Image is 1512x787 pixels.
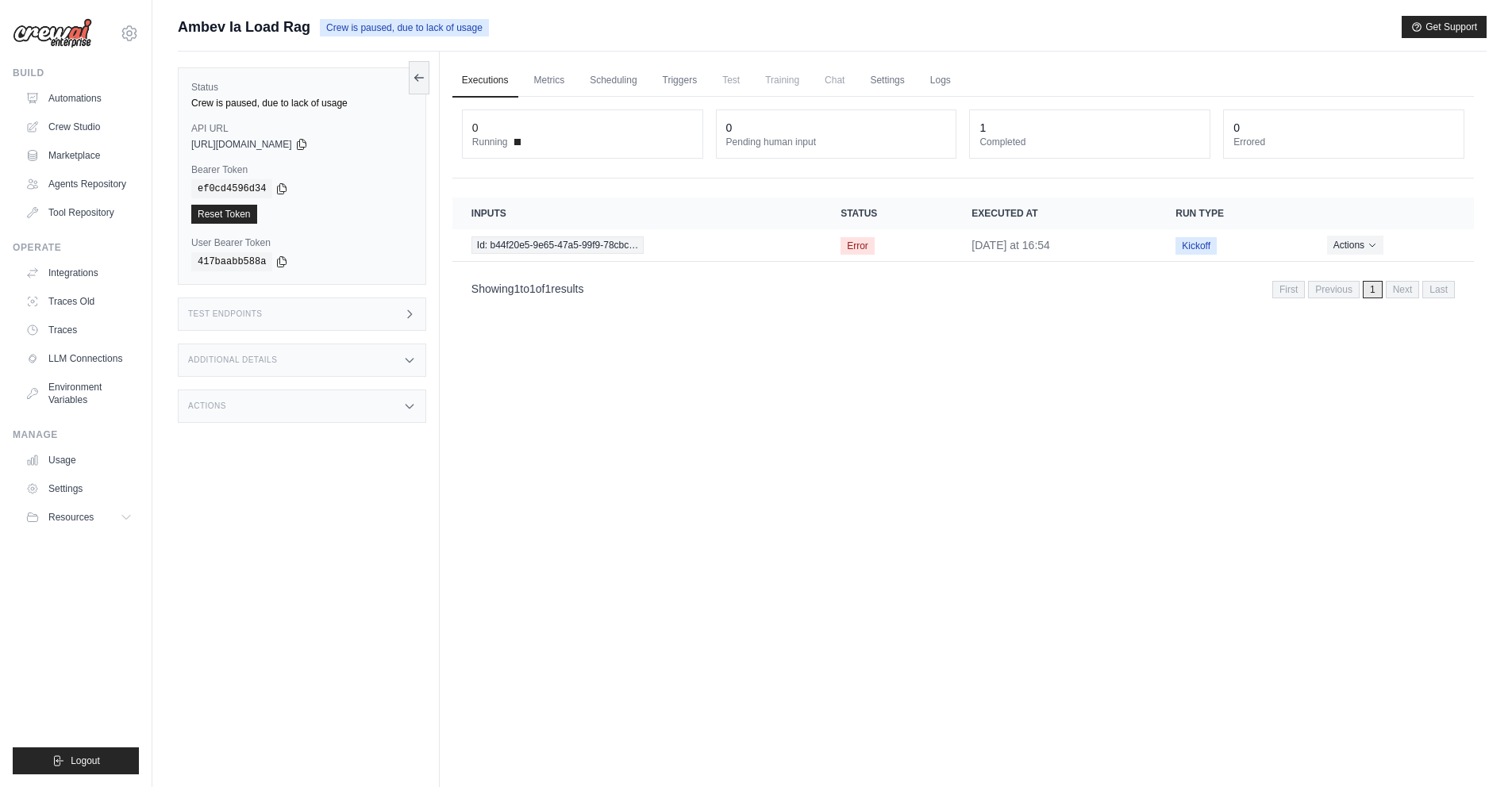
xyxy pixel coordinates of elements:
th: Status [821,198,952,229]
span: 1 [529,282,536,295]
span: 1 [544,282,551,295]
a: Tool Repository [19,200,139,225]
a: Traces Old [19,289,139,314]
section: Crew executions table [452,198,1474,309]
img: Logo [13,18,92,48]
code: ef0cd4596d34 [191,179,272,198]
span: Logout [71,754,100,767]
button: Logout [13,747,139,774]
a: Integrations [19,260,139,286]
button: Get Support [1402,16,1487,38]
p: Showing to of results [471,281,584,297]
div: Crew is paused, due to lack of usage [191,97,413,109]
a: View execution details for Id [471,236,802,254]
span: Id: b44f20e5-9e65-47a5-99f9-78cbc… [471,236,644,254]
dt: Completed [979,136,1200,148]
span: Resources [48,511,94,524]
a: Agents Repository [19,171,139,197]
div: 1 [979,120,986,136]
span: Training is not available until the deployment is complete [756,64,809,96]
span: Previous [1308,281,1360,298]
th: Run Type [1156,198,1308,229]
span: Running [472,136,508,148]
span: Chat is not available until the deployment is complete [815,64,854,96]
span: Kickoff [1175,237,1217,255]
label: User Bearer Token [191,236,413,249]
a: Crew Studio [19,114,139,140]
span: 1 [1363,281,1383,298]
h3: Additional Details [188,355,277,365]
a: Logs [921,64,960,98]
label: Status [191,81,413,94]
a: Environment Variables [19,374,139,413]
a: Automations [19,86,139,111]
div: 0 [472,120,479,136]
a: Scheduling [580,64,646,98]
button: Actions for execution [1327,236,1383,255]
th: Executed at [952,198,1156,229]
h3: Actions [188,401,226,411]
label: Bearer Token [191,163,413,176]
time: September 18, 2025 at 16:54 GMT-3 [971,239,1050,251]
a: Marketplace [19,143,139,168]
nav: Pagination [1272,281,1455,298]
button: Resources [19,505,139,530]
a: Triggers [653,64,707,98]
a: Reset Token [191,205,257,224]
a: Metrics [525,64,575,98]
span: Error [841,237,875,255]
a: Settings [860,64,914,98]
span: Ambev Ia Load Rag [178,16,310,38]
h3: Test Endpoints [188,309,263,319]
span: Crew is paused, due to lack of usage [320,19,489,36]
span: 1 [514,282,521,295]
a: Executions [452,64,518,98]
a: LLM Connections [19,346,139,371]
span: [URL][DOMAIN_NAME] [191,138,292,151]
div: 0 [726,120,733,136]
a: Traces [19,317,139,343]
dt: Pending human input [726,136,947,148]
th: Inputs [452,198,821,229]
code: 417baabb588a [191,252,272,271]
a: Settings [19,476,139,501]
div: Manage [13,428,139,441]
a: Usage [19,447,139,473]
span: First [1272,281,1305,298]
span: Next [1386,281,1420,298]
nav: Pagination [452,268,1474,309]
span: Test [713,64,749,96]
div: Build [13,67,139,79]
div: 0 [1233,120,1240,136]
label: API URL [191,122,413,135]
div: Operate [13,241,139,254]
dt: Errored [1233,136,1454,148]
span: Last [1422,281,1455,298]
